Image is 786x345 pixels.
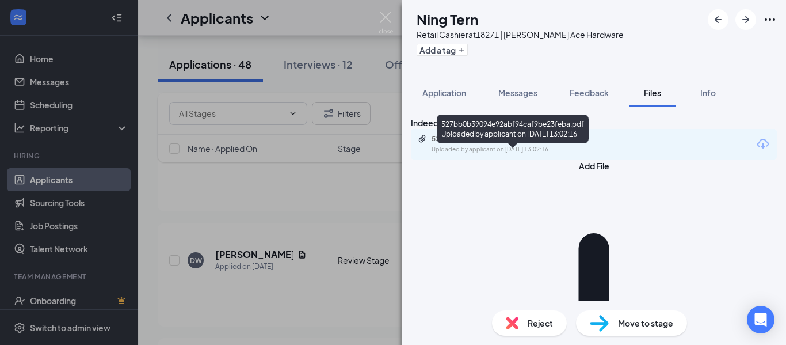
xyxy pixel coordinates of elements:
[747,306,774,333] div: Open Intercom Messenger
[570,88,609,98] span: Feedback
[418,134,427,143] svg: Paperclip
[708,9,728,30] button: ArrowLeftNew
[437,115,589,143] div: 527bb0b39094e92abf94caf9be23feba.pdf Uploaded by applicant on [DATE] 13:02:16
[644,88,661,98] span: Files
[711,13,725,26] svg: ArrowLeftNew
[411,116,777,129] div: Indeed Resume
[458,47,465,54] svg: Plus
[739,13,753,26] svg: ArrowRight
[498,88,537,98] span: Messages
[418,134,604,154] a: Paperclip527bb0b39094e92abf94caf9be23feba.pdfUploaded by applicant on [DATE] 13:02:16
[735,9,756,30] button: ArrowRight
[756,137,770,151] svg: Download
[417,44,468,56] button: PlusAdd a tag
[528,317,553,329] span: Reject
[763,13,777,26] svg: Ellipses
[432,145,604,154] div: Uploaded by applicant on [DATE] 13:02:16
[422,88,466,98] span: Application
[417,29,624,40] div: Retail Cashier at 18271 | [PERSON_NAME] Ace Hardware
[700,88,716,98] span: Info
[432,134,593,143] div: 527bb0b39094e92abf94caf9be23feba.pdf
[417,9,478,29] h1: Ning Tern
[618,317,673,329] span: Move to stage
